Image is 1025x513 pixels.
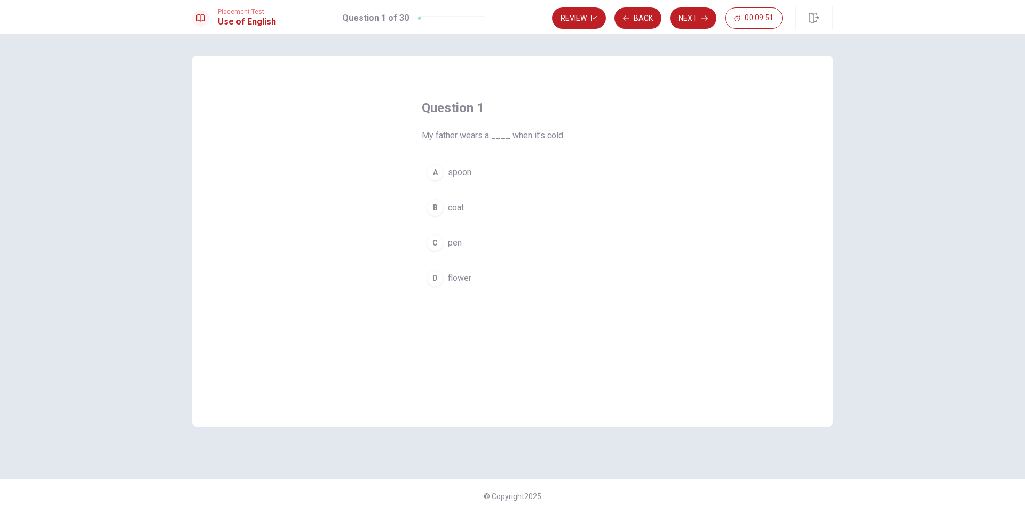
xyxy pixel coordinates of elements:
h1: Use of English [218,15,276,28]
h4: Question 1 [422,99,603,116]
button: Back [614,7,661,29]
span: spoon [448,166,471,179]
div: C [427,234,444,251]
button: Review [552,7,606,29]
span: pen [448,236,462,249]
div: B [427,199,444,216]
span: 00:09:51 [745,14,774,22]
button: 00:09:51 [725,7,783,29]
div: D [427,270,444,287]
div: A [427,164,444,181]
button: Bcoat [422,194,603,221]
button: Dflower [422,265,603,291]
span: flower [448,272,471,285]
span: coat [448,201,464,214]
span: © Copyright 2025 [484,492,541,501]
span: My father wears a ____ when it’s cold. [422,129,603,142]
button: Aspoon [422,159,603,186]
button: Next [670,7,716,29]
h1: Question 1 of 30 [342,12,409,25]
span: Placement Test [218,8,276,15]
button: Cpen [422,230,603,256]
